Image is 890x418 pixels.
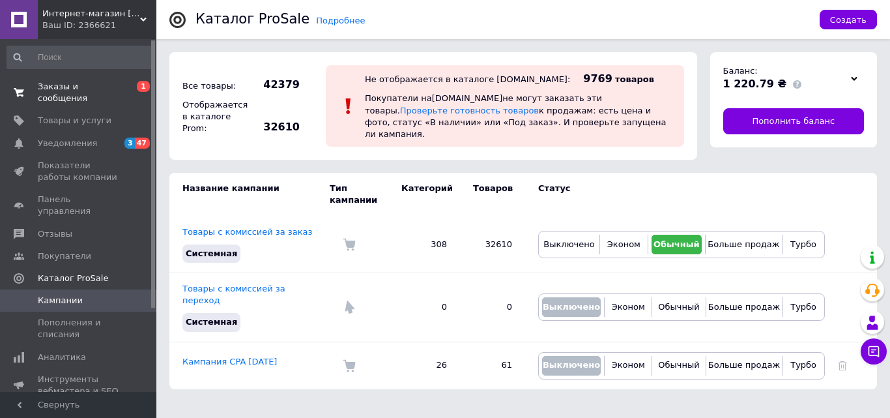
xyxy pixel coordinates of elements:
[38,194,121,217] span: Панель управления
[460,342,525,389] td: 61
[790,360,816,370] span: Турбо
[388,216,460,273] td: 308
[652,235,702,254] button: Обычный
[38,250,91,262] span: Покупатели
[525,173,825,216] td: Статус
[708,302,780,312] span: Больше продаж
[254,78,300,92] span: 42379
[786,235,821,254] button: Турбо
[710,297,779,317] button: Больше продаж
[124,138,135,149] span: 3
[608,356,648,376] button: Эконом
[655,356,702,376] button: Обычный
[195,12,309,26] div: Каталог ProSale
[186,317,237,327] span: Системная
[182,357,277,366] a: Кампания CPA [DATE]
[653,239,700,249] span: Обычный
[460,173,525,216] td: Товаров
[820,10,877,29] button: Создать
[38,138,97,149] span: Уведомления
[42,20,156,31] div: Ваш ID: 2366621
[343,301,356,314] img: Комиссия за переход
[543,239,594,249] span: Выключено
[830,15,867,25] span: Создать
[365,93,667,139] span: Покупатели на [DOMAIN_NAME] не могут заказать эти товары. к продажам: есть цена и фото, статус «В...
[179,77,251,95] div: Все товары:
[38,295,83,306] span: Кампании
[135,138,150,149] span: 47
[42,8,140,20] span: Интернет-магазин Optom7km.net - опт и розница товаров Одесса, рынок 7км
[254,120,300,134] span: 32610
[708,239,779,249] span: Больше продаж
[612,302,645,312] span: Эконом
[38,160,121,183] span: Показатели работы компании
[38,115,111,127] span: Товары и услуги
[786,356,821,376] button: Турбо
[710,356,779,376] button: Больше продаж
[615,74,654,84] span: товаров
[790,302,816,312] span: Турбо
[38,273,108,284] span: Каталог ProSale
[658,302,699,312] span: Обычный
[38,374,121,397] span: Инструменты вебмастера и SEO
[388,342,460,389] td: 26
[658,360,699,370] span: Обычный
[709,235,779,254] button: Больше продаж
[330,173,388,216] td: Тип кампании
[723,78,787,90] span: 1 220.79 ₴
[343,359,356,372] img: Комиссия за заказ
[543,302,600,312] span: Выключено
[861,338,887,365] button: Чат с покупателем
[612,360,645,370] span: Эконом
[542,356,601,376] button: Выключено
[38,81,121,104] span: Заказы и сообщения
[179,96,251,138] div: Отображается в каталоге Prom:
[182,227,312,237] a: Товары с комиссией за заказ
[38,317,121,340] span: Пополнения и списания
[838,360,847,370] a: Удалить
[608,297,648,317] button: Эконом
[786,297,821,317] button: Турбо
[607,239,640,249] span: Эконом
[723,108,865,134] a: Пополнить баланс
[137,81,150,92] span: 1
[400,106,539,115] a: Проверьте готовность товаров
[169,173,330,216] td: Название кампании
[460,273,525,342] td: 0
[543,360,600,370] span: Выключено
[388,273,460,342] td: 0
[38,351,86,363] span: Аналитика
[708,360,780,370] span: Больше продаж
[388,173,460,216] td: Категорий
[790,239,816,249] span: Турбо
[603,235,644,254] button: Эконом
[655,297,702,317] button: Обычный
[339,97,358,116] img: :exclamation:
[7,46,154,69] input: Поиск
[365,74,570,84] div: Не отображается в каталоге [DOMAIN_NAME]:
[542,235,596,254] button: Выключено
[182,284,285,305] a: Товары с комиссией за переход
[460,216,525,273] td: 32610
[343,238,356,251] img: Комиссия за заказ
[583,72,612,85] span: 9769
[542,297,601,317] button: Выключено
[752,115,835,127] span: Пополнить баланс
[723,66,758,76] span: Баланс:
[38,228,72,240] span: Отзывы
[186,248,237,258] span: Системная
[316,16,365,25] a: Подробнее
